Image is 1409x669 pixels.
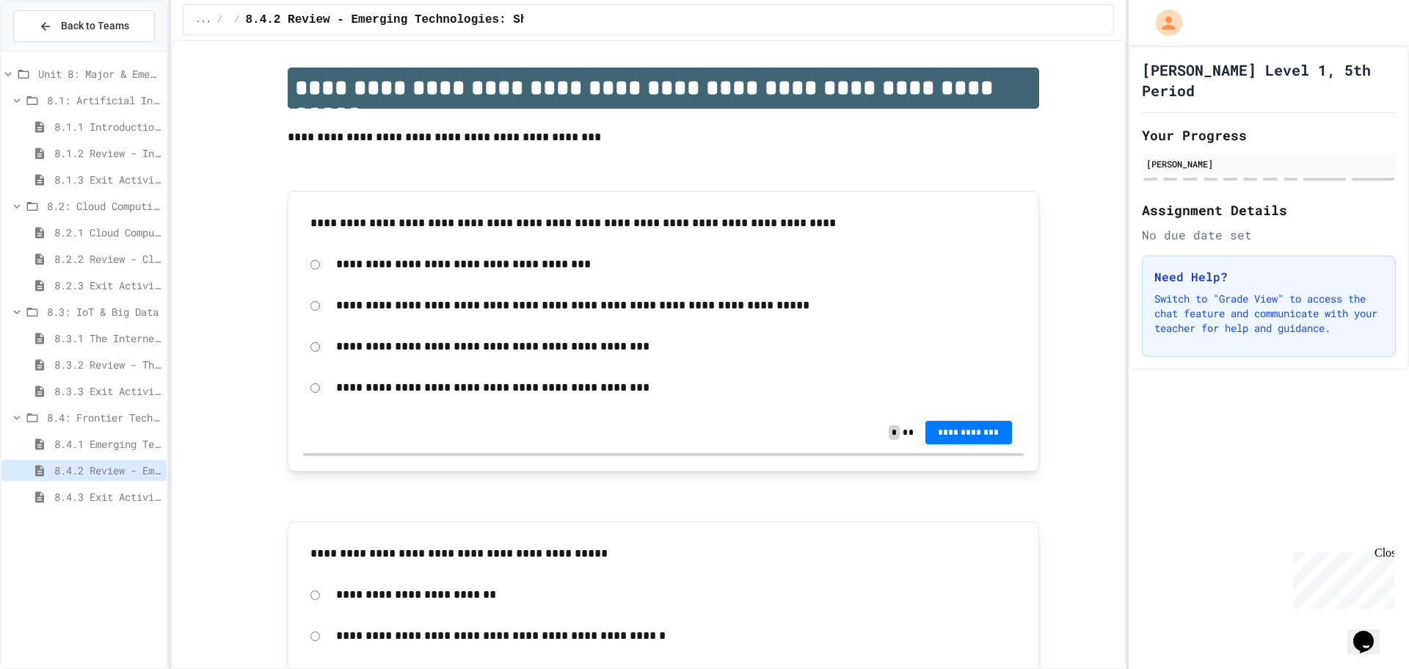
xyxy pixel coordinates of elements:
[13,10,155,42] button: Back to Teams
[47,410,161,425] span: 8.4: Frontier Tech Spotlight
[54,436,161,452] span: 8.4.1 Emerging Technologies: Shaping Our Digital Future
[6,6,101,93] div: Chat with us now!Close
[217,14,222,26] span: /
[1142,59,1396,101] h1: [PERSON_NAME] Level 1, 5th Period
[61,18,129,34] span: Back to Teams
[54,145,161,161] span: 8.1.2 Review - Introduction to Artificial Intelligence
[1154,268,1383,286] h3: Need Help?
[195,14,211,26] span: ...
[47,198,161,214] span: 8.2: Cloud Computing
[47,304,161,319] span: 8.3: IoT & Big Data
[54,383,161,399] span: 8.3.3 Exit Activity - IoT Data Detective Challenge
[54,278,161,293] span: 8.2.3 Exit Activity - Cloud Service Detective
[1146,157,1391,170] div: [PERSON_NAME]
[1347,610,1394,654] iframe: chat widget
[1142,125,1396,145] h2: Your Progress
[54,330,161,346] span: 8.3.1 The Internet of Things and Big Data: Our Connected Digital World
[1154,292,1383,336] p: Switch to "Grade View" to access the chat feature and communicate with your teacher for help and ...
[54,357,161,372] span: 8.3.2 Review - The Internet of Things and Big Data
[54,489,161,505] span: 8.4.3 Exit Activity - Future Tech Challenge
[38,66,161,82] span: Unit 8: Major & Emerging Technologies
[54,119,161,134] span: 8.1.1 Introduction to Artificial Intelligence
[54,251,161,267] span: 8.2.2 Review - Cloud Computing
[47,93,161,108] span: 8.1: Artificial Intelligence Basics
[54,463,161,478] span: 8.4.2 Review - Emerging Technologies: Shaping Our Digital Future
[245,11,696,29] span: 8.4.2 Review - Emerging Technologies: Shaping Our Digital Future
[1287,546,1394,609] iframe: chat widget
[54,225,161,240] span: 8.2.1 Cloud Computing: Transforming the Digital World
[54,172,161,187] span: 8.1.3 Exit Activity - AI Detective
[1140,6,1186,40] div: My Account
[234,14,239,26] span: /
[1142,200,1396,220] h2: Assignment Details
[1142,226,1396,244] div: No due date set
